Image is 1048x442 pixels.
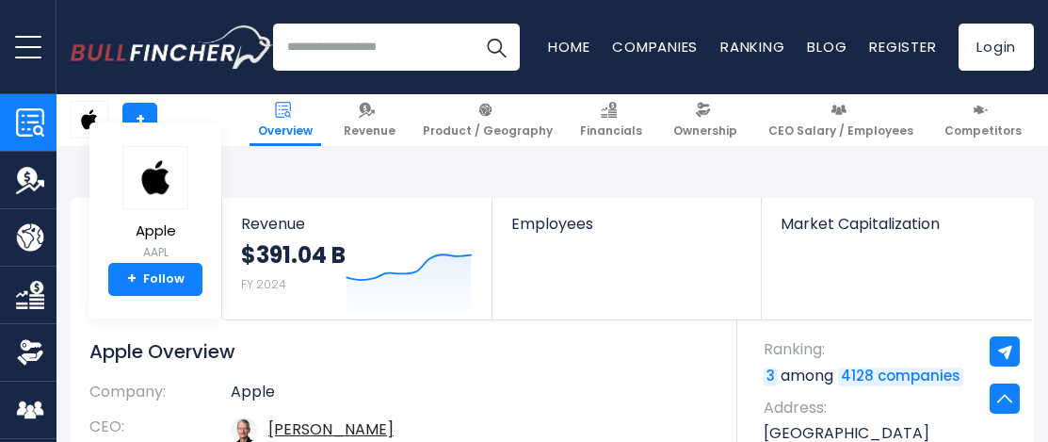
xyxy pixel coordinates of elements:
span: Product / Geography [423,123,553,139]
a: Home [548,37,589,57]
a: ceo [268,418,394,440]
img: Ownership [16,338,44,367]
span: Market Capitalization [781,215,1013,233]
span: Employees [511,215,743,233]
small: AAPL [122,244,188,261]
td: Apple [231,383,709,410]
h1: Apple Overview [89,339,709,364]
small: FY 2024 [241,276,286,292]
span: Apple [122,223,188,239]
span: CEO Salary / Employees [768,123,913,139]
a: Blog [807,37,846,57]
a: Revenue [335,94,404,146]
a: CEO Salary / Employees [760,94,922,146]
img: AAPL logo [72,102,107,138]
th: Company: [89,383,231,410]
span: Revenue [344,123,395,139]
a: Product / Geography [414,94,561,146]
span: Overview [258,123,313,139]
a: Overview [250,94,321,146]
a: 3 [764,368,778,386]
span: Revenue [241,215,473,233]
span: Financials [580,123,642,139]
a: Register [869,37,936,57]
a: Apple AAPL [121,145,189,263]
a: 4128 companies [838,368,963,386]
a: Login [959,24,1034,71]
a: Revenue $391.04 B FY 2024 [222,198,492,319]
a: Go to homepage [71,25,273,69]
span: Ranking: [764,339,1015,360]
img: AAPL logo [122,146,188,209]
span: Competitors [944,123,1022,139]
a: +Follow [108,263,202,297]
span: Ownership [673,123,737,139]
img: Bullfincher logo [71,25,274,69]
p: among [764,366,1015,386]
a: + [122,103,157,138]
button: Search [473,24,520,71]
a: Market Capitalization [762,198,1032,265]
strong: + [127,270,137,287]
strong: $391.04 B [241,240,346,270]
a: Employees [492,198,762,265]
a: Competitors [936,94,1030,146]
span: Address: [764,398,1015,418]
a: Ownership [665,94,746,146]
a: Companies [612,37,698,57]
a: Financials [572,94,651,146]
a: Ranking [720,37,784,57]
